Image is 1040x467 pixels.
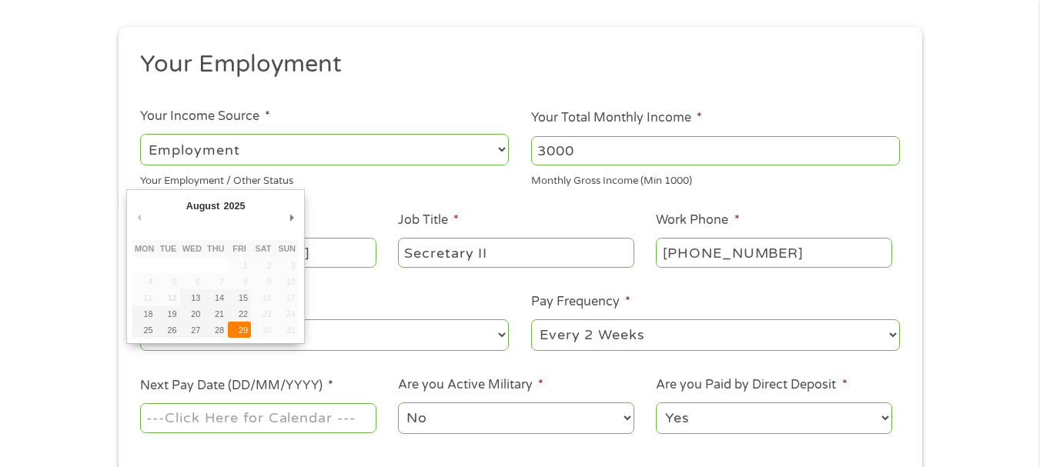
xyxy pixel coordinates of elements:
[160,244,177,253] abbr: Tuesday
[184,195,222,216] div: August
[398,377,543,393] label: Are you Active Military
[531,168,900,189] div: Monthly Gross Income (Min 1000)
[207,244,224,253] abbr: Thursday
[656,212,739,228] label: Work Phone
[228,289,252,305] button: 15
[132,322,156,338] button: 25
[140,168,509,189] div: Your Employment / Other Status
[132,305,156,322] button: 18
[204,322,228,338] button: 28
[278,244,296,253] abbr: Sunday
[228,322,252,338] button: 29
[156,305,180,322] button: 19
[285,207,299,228] button: Next Month
[140,49,888,80] h2: Your Employment
[531,110,702,126] label: Your Total Monthly Income
[180,322,204,338] button: 27
[398,238,634,267] input: Cashier
[182,244,202,253] abbr: Wednesday
[398,212,459,228] label: Job Title
[228,305,252,322] button: 22
[135,244,154,253] abbr: Monday
[232,244,246,253] abbr: Friday
[255,244,271,253] abbr: Saturday
[204,305,228,322] button: 21
[140,108,270,125] label: Your Income Source
[132,207,146,228] button: Previous Month
[204,289,228,305] button: 14
[222,195,247,216] div: 2025
[531,294,630,310] label: Pay Frequency
[140,378,333,394] label: Next Pay Date (DD/MM/YYYY)
[531,136,900,165] input: 1800
[180,289,204,305] button: 13
[656,238,891,267] input: (231) 754-4010
[140,403,376,432] input: Use the arrow keys to pick a date
[156,322,180,338] button: 26
[180,305,204,322] button: 20
[656,377,847,393] label: Are you Paid by Direct Deposit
